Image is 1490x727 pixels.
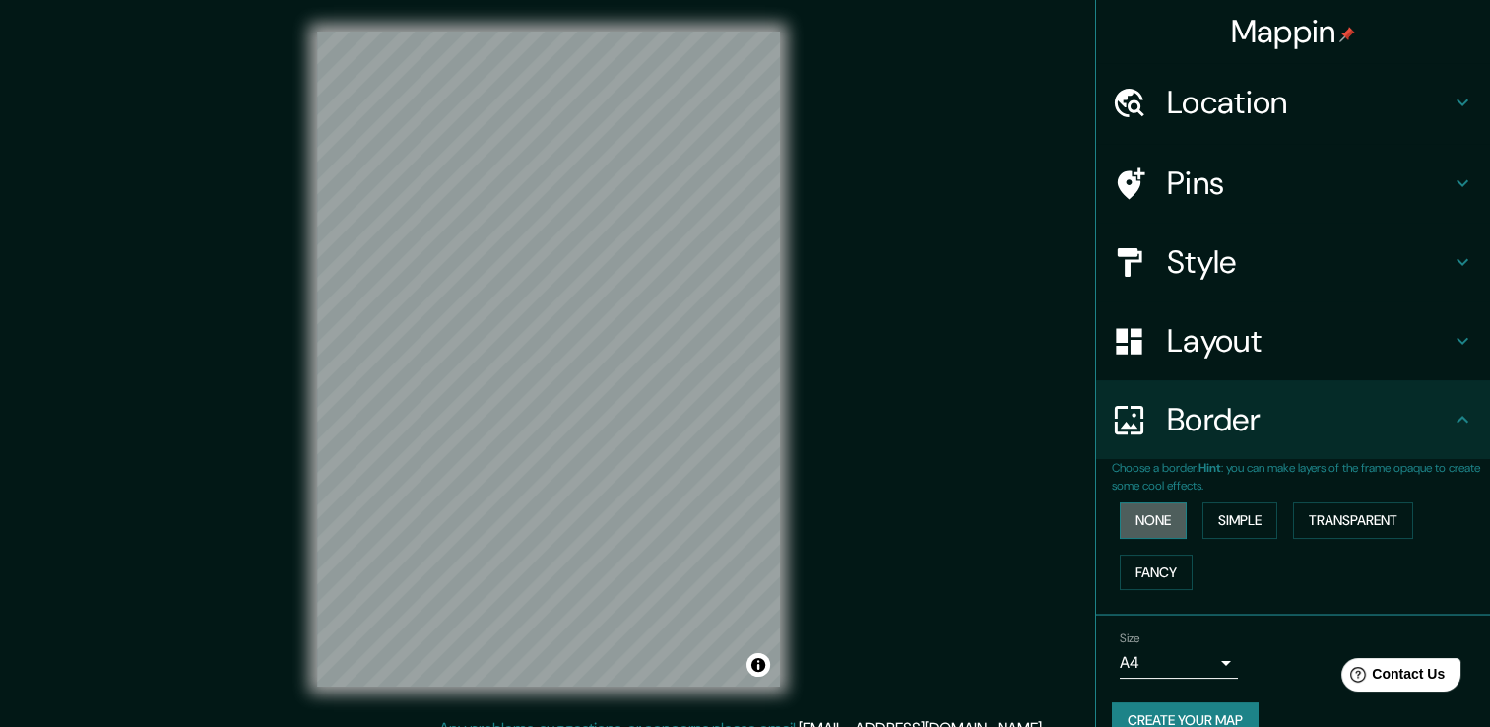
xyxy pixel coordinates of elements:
div: Style [1096,223,1490,301]
h4: Mappin [1231,12,1356,51]
canvas: Map [317,32,780,687]
h4: Style [1167,242,1451,282]
button: None [1120,502,1187,539]
button: Toggle attribution [746,653,770,677]
button: Fancy [1120,555,1193,591]
button: Transparent [1293,502,1413,539]
img: pin-icon.png [1339,27,1355,42]
b: Hint [1198,460,1221,476]
div: Pins [1096,144,1490,223]
button: Simple [1202,502,1277,539]
h4: Border [1167,400,1451,439]
div: Location [1096,63,1490,142]
h4: Location [1167,83,1451,122]
iframe: Help widget launcher [1315,650,1468,705]
h4: Layout [1167,321,1451,361]
label: Size [1120,630,1140,647]
div: Border [1096,380,1490,459]
div: A4 [1120,647,1238,679]
p: Choose a border. : you can make layers of the frame opaque to create some cool effects. [1112,459,1490,495]
div: Layout [1096,301,1490,380]
h4: Pins [1167,164,1451,203]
